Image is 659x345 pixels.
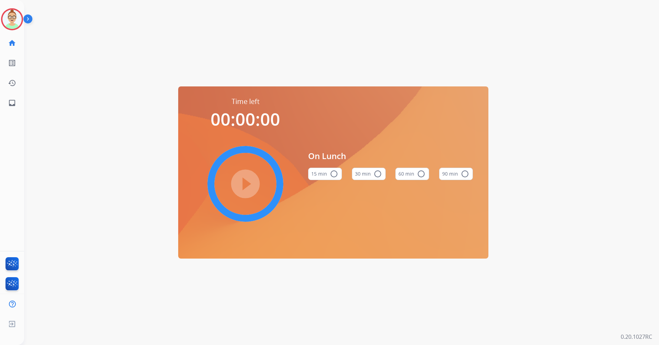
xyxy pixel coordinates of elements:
span: 00:00:00 [211,107,280,131]
mat-icon: inbox [8,99,16,107]
img: avatar [2,10,22,29]
span: On Lunch [308,150,473,162]
mat-icon: history [8,79,16,87]
mat-icon: home [8,39,16,47]
mat-icon: radio_button_unchecked [330,170,338,178]
button: 15 min [308,168,342,180]
mat-icon: radio_button_unchecked [461,170,469,178]
button: 90 min [439,168,473,180]
p: 0.20.1027RC [621,333,652,341]
mat-icon: radio_button_unchecked [374,170,382,178]
mat-icon: list_alt [8,59,16,67]
button: 30 min [352,168,386,180]
mat-icon: radio_button_unchecked [417,170,425,178]
button: 60 min [395,168,429,180]
span: Time left [232,97,260,106]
